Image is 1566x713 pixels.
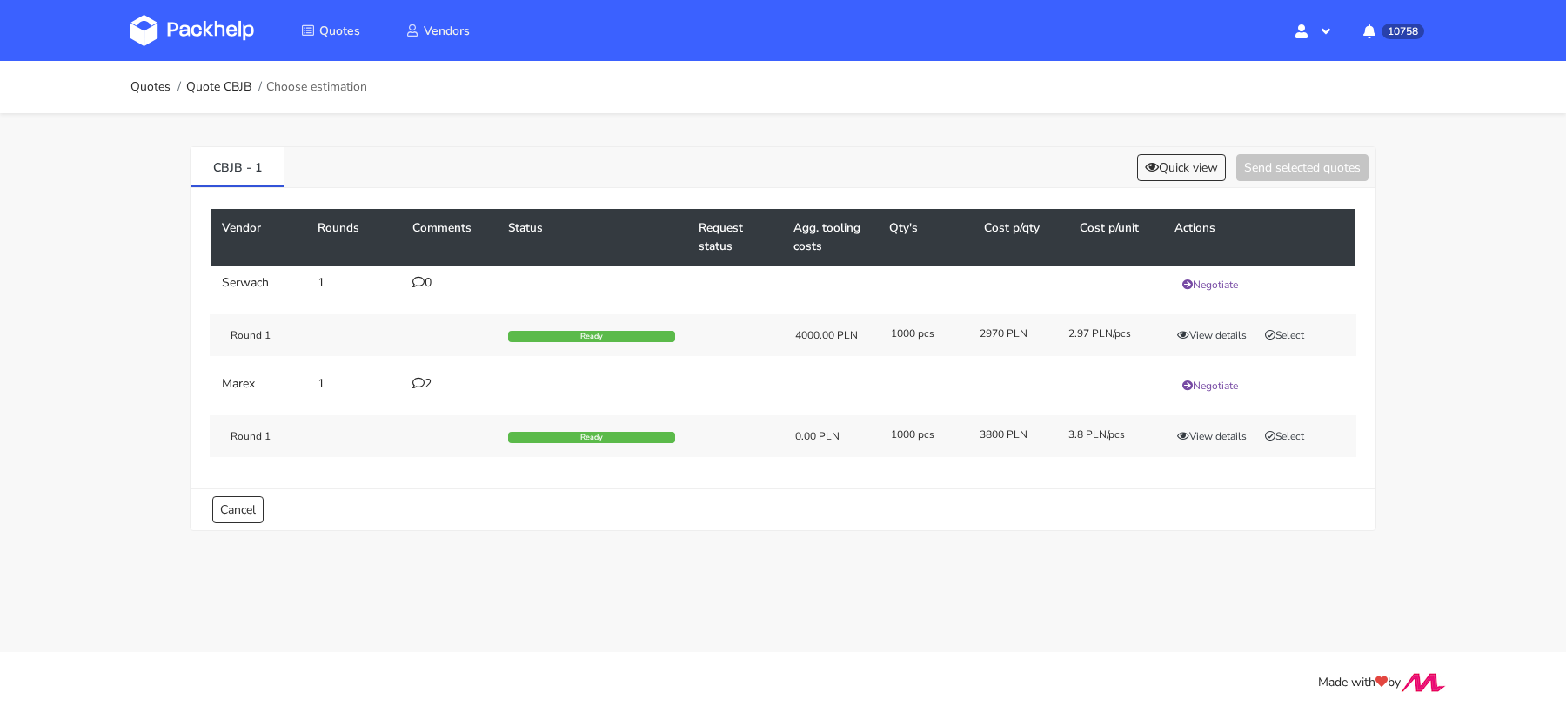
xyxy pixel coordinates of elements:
[210,328,401,342] div: Round 1
[186,80,251,94] a: Quote CBJB
[212,496,264,523] a: Cancel
[211,266,307,304] td: Serwach
[424,23,470,39] span: Vendors
[1401,673,1446,692] img: Move Closer
[688,209,784,266] th: Request status
[1349,15,1435,46] button: 10758
[1169,427,1255,445] button: View details
[1164,209,1355,266] th: Actions
[210,429,401,443] div: Round 1
[211,209,307,266] th: Vendor
[1056,427,1145,441] div: 3.8 PLN/pcs
[967,326,1056,340] div: 2970 PLN
[879,209,974,266] th: Qty's
[1382,24,1424,39] span: 10758
[974,209,1069,266] th: Cost p/qty
[130,70,367,104] nav: breadcrumb
[307,266,403,304] td: 1
[783,209,879,266] th: Agg. tooling costs
[412,377,487,391] div: 2
[412,276,487,290] div: 0
[307,209,403,266] th: Rounds
[319,23,360,39] span: Quotes
[211,367,307,405] td: Marex
[879,427,967,441] div: 1000 pcs
[307,367,403,405] td: 1
[402,209,498,266] th: Comments
[191,147,284,185] a: CBJB - 1
[1174,377,1246,394] button: Negotiate
[266,80,367,94] span: Choose estimation
[1137,154,1226,181] button: Quick view
[130,80,171,94] a: Quotes
[1069,209,1165,266] th: Cost p/unit
[795,328,867,342] div: 4000.00 PLN
[211,209,1355,467] table: CBJB - 1
[508,331,675,343] div: Ready
[1174,276,1246,293] button: Negotiate
[280,15,381,46] a: Quotes
[508,432,675,444] div: Ready
[108,673,1458,693] div: Made with by
[967,427,1056,441] div: 3800 PLN
[879,326,967,340] div: 1000 pcs
[498,209,688,266] th: Status
[1056,326,1145,340] div: 2.97 PLN/pcs
[795,429,867,443] div: 0.00 PLN
[1169,326,1255,344] button: View details
[1257,326,1312,344] button: Select
[385,15,491,46] a: Vendors
[130,15,254,46] img: Dashboard
[1236,154,1369,181] button: Send selected quotes
[1257,427,1312,445] button: Select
